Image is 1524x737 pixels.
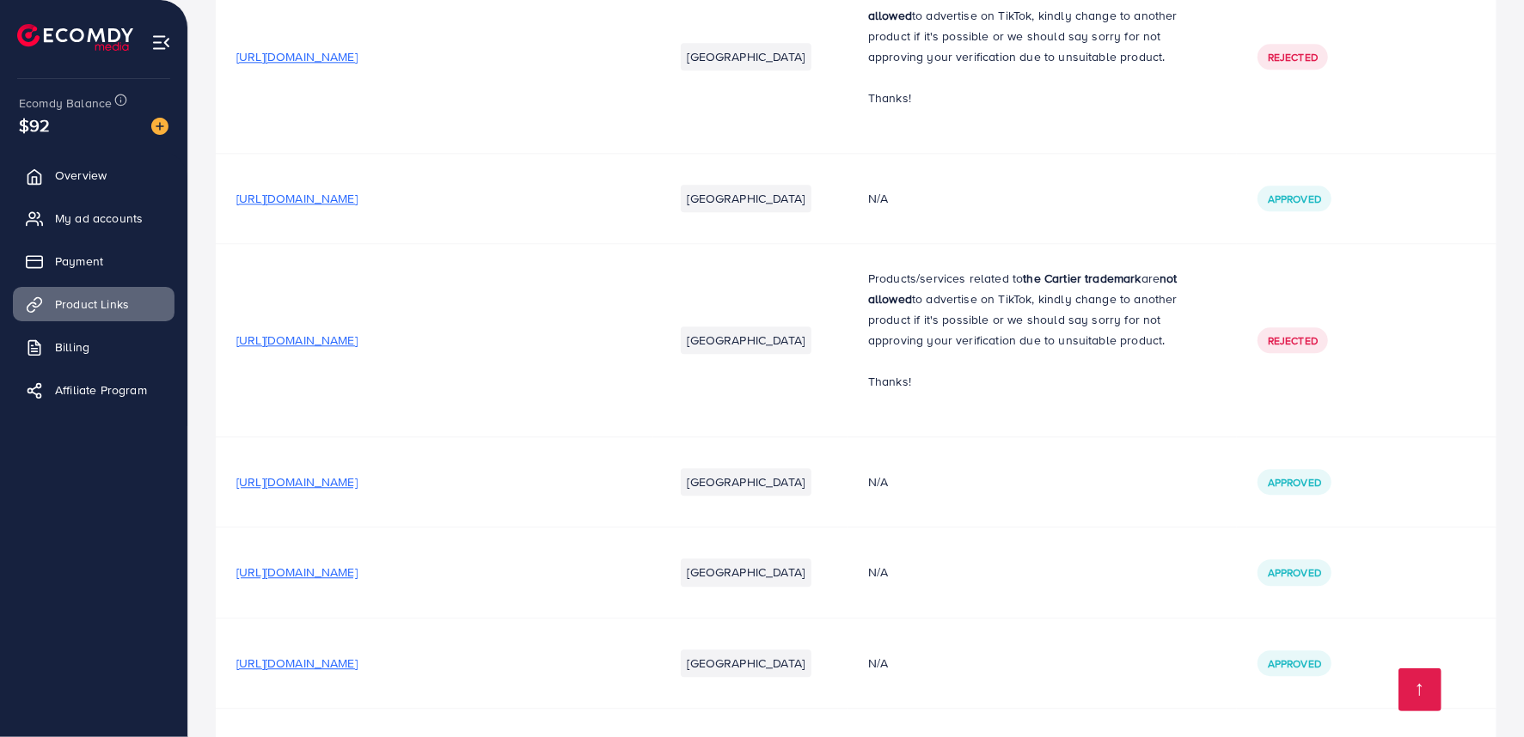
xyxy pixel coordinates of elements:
span: N/A [868,563,888,581]
span: [URL][DOMAIN_NAME] [236,190,358,207]
span: [URL][DOMAIN_NAME] [236,563,358,581]
li: [GEOGRAPHIC_DATA] [681,468,812,496]
a: My ad accounts [13,201,174,235]
span: N/A [868,190,888,207]
span: Approved [1268,656,1321,671]
span: [URL][DOMAIN_NAME] [236,655,358,672]
strong: not allowed [868,270,1178,308]
a: Product Links [13,287,174,321]
img: image [151,118,168,135]
a: Overview [13,158,174,192]
li: [GEOGRAPHIC_DATA] [681,649,812,677]
span: Ecomdy Balance [19,94,112,112]
li: [GEOGRAPHIC_DATA] [681,326,812,354]
li: [GEOGRAPHIC_DATA] [681,185,812,212]
img: menu [151,33,171,52]
span: [URL][DOMAIN_NAME] [236,332,358,349]
span: $92 [19,113,50,137]
li: [GEOGRAPHIC_DATA] [681,43,812,70]
span: Product Links [55,295,129,313]
span: Payment [55,253,103,270]
span: Approved [1268,475,1321,490]
span: N/A [868,473,888,490]
span: Approved [1268,192,1321,206]
span: N/A [868,655,888,672]
li: [GEOGRAPHIC_DATA] [681,558,812,586]
span: Billing [55,338,89,356]
p: Thanks! [868,88,1216,108]
p: Thanks! [868,371,1216,392]
a: Payment [13,244,174,278]
span: Affiliate Program [55,381,147,399]
span: My ad accounts [55,210,143,227]
iframe: Chat [1451,660,1511,724]
p: Products/services related to are to advertise on TikTok, kindly change to another product if it's... [868,268,1216,350]
a: Affiliate Program [13,373,174,407]
span: [URL][DOMAIN_NAME] [236,48,358,65]
a: Billing [13,330,174,364]
strong: the Cartier trademark [1023,270,1141,287]
span: [URL][DOMAIN_NAME] [236,473,358,490]
span: Overview [55,167,107,184]
span: Rejected [1268,50,1318,64]
img: logo [17,24,133,51]
span: Rejected [1268,333,1318,348]
span: Approved [1268,565,1321,580]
